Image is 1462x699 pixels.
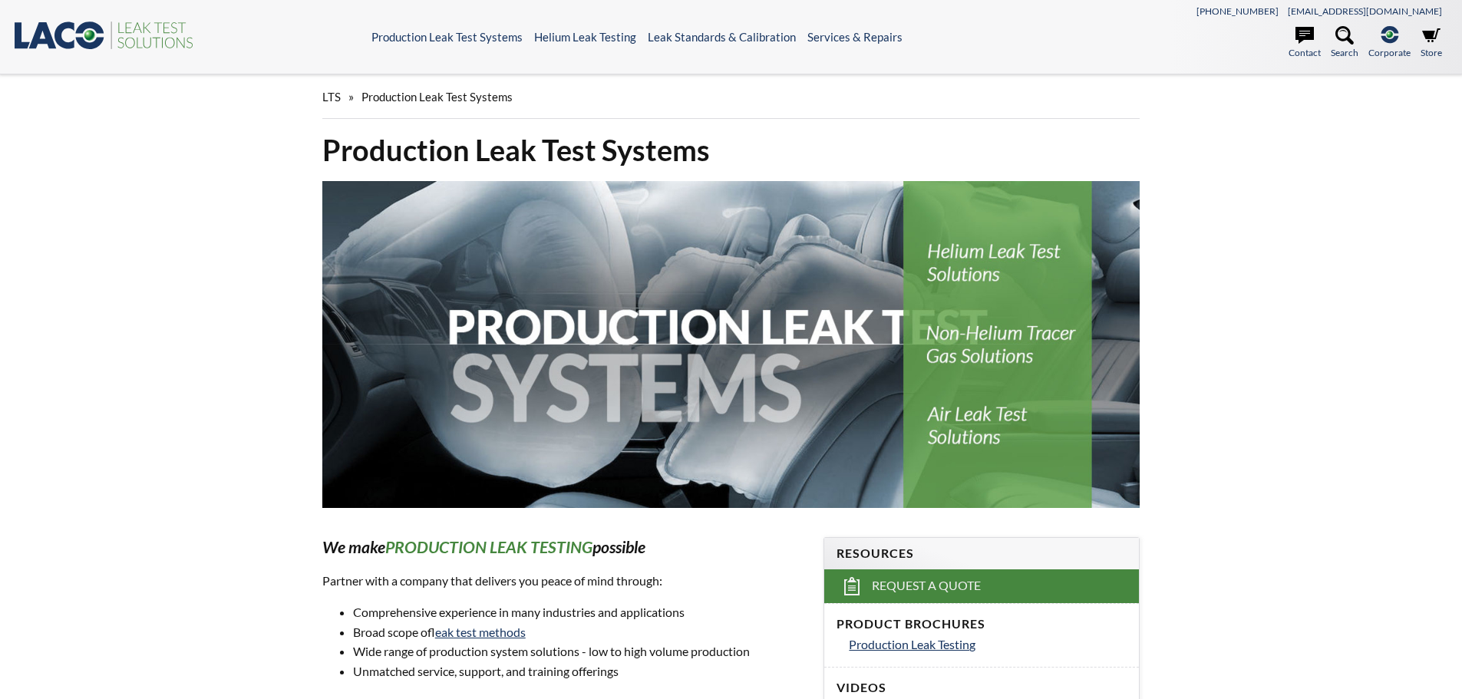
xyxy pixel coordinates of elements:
li: Comprehensive experience in many industries and applications [353,602,806,622]
a: Production Leak Testing [849,635,1127,654]
h1: Production Leak Test Systems [322,131,1140,169]
span: Corporate [1368,45,1411,60]
h4: Resources [837,546,1127,562]
a: Request a Quote [824,569,1139,603]
img: Production Leak Test Systems header [322,181,1140,508]
h4: Videos [837,680,1127,696]
a: [PHONE_NUMBER] [1196,5,1279,17]
a: Search [1331,26,1358,60]
span: Production Leak Test Systems [361,90,513,104]
li: Wide range of production system solutions - low to high volume production [353,641,806,661]
strong: PRODUCTION LEAK TESTING [385,537,592,557]
span: Request a Quote [872,578,981,594]
h4: Product Brochures [837,616,1127,632]
p: Partner with a company that delivers you peace of mind through: [322,571,806,591]
a: Production Leak Test Systems [371,30,523,44]
em: We make possible [322,537,645,557]
div: » [322,75,1140,119]
a: Contact [1289,26,1321,60]
span: Production Leak Testing [849,637,975,651]
a: leak test methods [435,625,526,639]
a: Services & Repairs [807,30,903,44]
span: LTS [322,90,341,104]
li: Unmatched service, support, and training offerings [353,661,806,681]
a: [EMAIL_ADDRESS][DOMAIN_NAME] [1288,5,1442,17]
a: Store [1421,26,1442,60]
a: Leak Standards & Calibration [648,30,796,44]
li: Broad scope of [353,622,806,642]
a: Helium Leak Testing [534,30,636,44]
